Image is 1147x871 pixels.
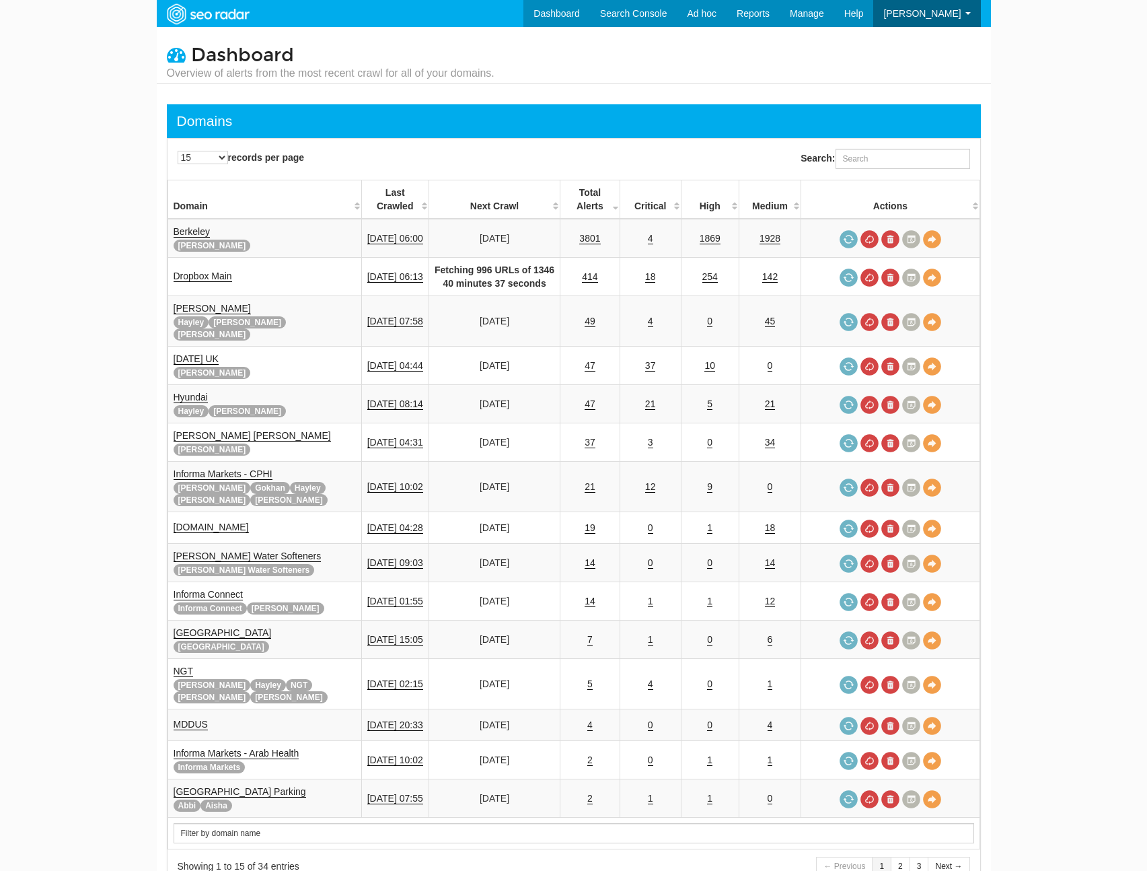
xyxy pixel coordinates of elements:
[768,793,773,804] a: 0
[923,396,941,414] a: View Domain Overview
[620,180,681,219] th: Critical: activate to sort column descending
[429,347,560,385] td: [DATE]
[648,755,653,766] a: 0
[923,676,941,694] a: View Domain Overview
[739,180,801,219] th: Medium: activate to sort column descending
[768,755,773,766] a: 1
[587,755,593,766] a: 2
[585,398,595,410] a: 47
[762,271,778,283] a: 142
[707,634,712,646] a: 0
[765,522,776,534] a: 18
[174,303,251,314] a: [PERSON_NAME]
[174,602,247,615] span: Informa Connect
[429,779,560,818] td: [DATE]
[840,593,858,611] a: Request a crawl
[840,230,858,248] a: Request a crawl
[174,551,322,562] a: [PERSON_NAME] Water Softeners
[174,627,272,639] a: [GEOGRAPHIC_DATA]
[585,522,595,534] a: 19
[648,678,653,690] a: 4
[587,793,593,804] a: 2
[860,593,879,611] a: Cancel in-progress audit
[681,180,739,219] th: High: activate to sort column descending
[367,793,423,804] a: [DATE] 07:55
[587,634,593,646] a: 7
[860,752,879,770] a: Cancel in-progress audit
[902,717,920,735] a: Crawl History
[209,316,286,328] span: [PERSON_NAME]
[860,434,879,452] a: Cancel in-progress audit
[840,717,858,735] a: Request a crawl
[707,481,712,493] a: 9
[174,786,306,798] a: [GEOGRAPHIC_DATA] Parking
[902,593,920,611] a: Crawl History
[840,313,858,331] a: Request a crawl
[174,430,331,442] a: [PERSON_NAME] [PERSON_NAME]
[860,631,879,650] a: Cancel in-progress audit
[367,522,423,534] a: [DATE] 04:28
[881,790,899,808] a: Delete most recent audit
[174,367,251,379] span: [PERSON_NAME]
[174,564,315,576] span: [PERSON_NAME] Water Softeners
[790,8,824,19] span: Manage
[840,269,858,287] a: Request a crawl
[923,593,941,611] a: View Domain Overview
[174,316,209,328] span: Hayley
[923,752,941,770] a: View Domain Overview
[587,678,593,690] a: 5
[923,631,941,650] a: View Domain Overview
[645,398,656,410] a: 21
[768,634,773,646] a: 6
[923,269,941,287] a: View Domain Overview
[648,437,653,448] a: 3
[174,522,249,533] a: [DOMAIN_NAME]
[707,557,712,569] a: 0
[174,719,208,730] a: MDDUS
[174,226,210,238] a: Berkeley
[585,360,595,372] a: 47
[707,437,712,448] a: 0
[174,761,246,773] span: Informa Markets
[174,589,244,600] a: Informa Connect
[840,434,858,452] a: Request a crawl
[860,555,879,573] a: Cancel in-progress audit
[700,233,720,244] a: 1869
[860,479,879,497] a: Cancel in-progress audit
[582,271,597,283] a: 414
[435,265,554,289] strong: Fetching 996 URLs of 1346 40 minutes 37 seconds
[579,233,600,244] a: 3801
[429,621,560,659] td: [DATE]
[902,434,920,452] a: Crawl History
[587,720,593,731] a: 4
[836,149,970,169] input: Search:
[923,717,941,735] a: View Domain Overview
[174,392,208,403] a: Hyundai
[429,423,560,462] td: [DATE]
[250,494,328,506] span: [PERSON_NAME]
[840,479,858,497] a: Request a crawl
[174,468,272,480] a: Informa Markets - CPHI
[902,555,920,573] a: Crawl History
[247,602,324,615] span: [PERSON_NAME]
[860,717,879,735] a: Cancel in-progress audit
[860,676,879,694] a: Cancel in-progress audit
[765,596,776,607] a: 12
[881,396,899,414] a: Delete most recent audit
[367,398,423,410] a: [DATE] 08:14
[881,676,899,694] a: Delete most recent audit
[429,709,560,741] td: [DATE]
[840,555,858,573] a: Request a crawl
[174,405,209,417] span: Hayley
[648,233,653,244] a: 4
[881,434,899,452] a: Delete most recent audit
[860,269,879,287] a: Cancel in-progress audit
[429,659,560,709] td: [DATE]
[881,593,899,611] a: Delete most recent audit
[429,385,560,423] td: [DATE]
[161,2,254,26] img: SEORadar
[178,151,228,164] select: records per page
[645,481,656,493] a: 12
[645,271,656,283] a: 18
[707,720,712,731] a: 0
